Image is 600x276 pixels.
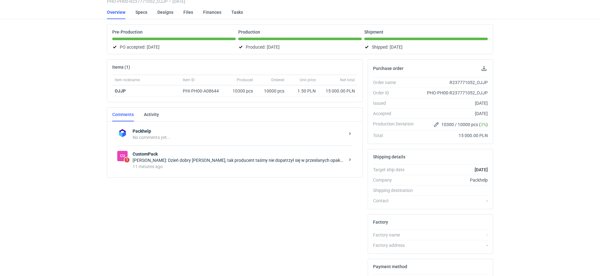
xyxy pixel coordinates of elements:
[480,65,488,72] button: Download PO
[117,151,128,161] div: CustomPack
[390,43,403,51] span: [DATE]
[289,88,316,94] div: 1.50 PLN
[157,5,173,19] a: Designs
[321,88,355,94] div: 15 000.00 PLN
[147,43,160,51] span: [DATE]
[300,77,316,82] span: Unit price
[231,5,243,19] a: Tasks
[373,167,419,173] div: Target ship date
[419,132,488,139] div: 15 000.00 PLN
[271,77,284,82] span: Ordered
[133,157,345,163] div: [PERSON_NAME]: Dzień dobry [PERSON_NAME], tak producent taśmy nie dopatrzył się w przesłanych opa...
[373,154,405,159] h2: Shipping details
[373,79,419,86] div: Order name
[133,128,345,134] strong: Packhelp
[107,5,125,19] a: Overview
[364,43,488,51] div: Shipped:
[115,77,140,82] span: Item nickname
[373,121,419,128] div: Production Deviation
[373,232,419,238] div: Factory name
[183,77,195,82] span: Item ID
[238,43,362,51] div: Produced:
[112,108,134,121] a: Comments
[238,29,260,34] p: Production
[441,121,488,128] span: 10300 / 10000 pcs ( )
[117,128,128,138] img: Packhelp
[183,5,193,19] a: Files
[112,43,236,51] div: PO accepted:
[419,232,488,238] div: -
[267,43,280,51] span: [DATE]
[373,177,419,183] div: Company
[419,177,488,183] div: Packhelp
[203,5,221,19] a: Finances
[255,85,287,97] div: 10000 pcs
[419,79,488,86] div: R237771052_OJJP
[183,88,225,94] div: PHI-PH00-A08644
[135,5,147,19] a: Specs
[144,108,159,121] a: Activity
[373,110,419,117] div: Accepted
[373,90,419,96] div: Order ID
[373,187,419,194] div: Shipping destination
[237,77,253,82] span: Produced
[227,85,255,97] div: 10300 pcs
[364,29,383,34] p: Shipment
[112,65,130,70] h2: Items (1)
[124,157,129,162] span: 1
[419,100,488,106] div: [DATE]
[419,198,488,204] div: -
[373,264,407,269] h2: Payment method
[419,90,488,96] div: PHO-PH00-R237771052_OJJP
[481,122,486,127] span: 3%
[373,132,419,139] div: Total
[419,110,488,117] div: [DATE]
[133,163,345,170] div: 11 minutes ago
[373,220,388,225] h2: Factory
[475,167,488,172] strong: [DATE]
[373,198,419,204] div: Contact
[133,134,345,141] div: No comments yet...
[373,66,403,71] h2: Purchase order
[117,151,128,161] figcaption: Cu
[373,242,419,248] div: Factory address
[112,29,143,34] p: Pre-Production
[133,151,345,157] strong: CustomPack
[340,77,355,82] span: Net total
[419,242,488,248] div: -
[115,88,126,93] a: OJJP
[433,121,440,128] button: Edit production Deviation
[373,100,419,106] div: Issued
